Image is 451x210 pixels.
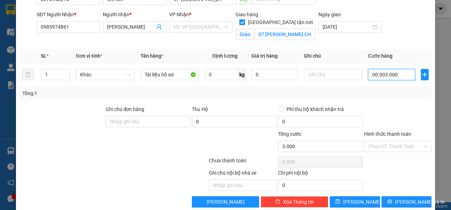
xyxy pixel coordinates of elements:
span: Tổng cước [278,131,301,137]
span: save [335,199,340,205]
div: Người nhận [103,11,166,18]
input: 0 [251,69,298,80]
span: Giao hàng [235,12,258,17]
div: Chi phí nội bộ [278,169,363,180]
span: VP Nhận [169,12,189,17]
label: Hình thức thanh toán [364,131,411,137]
input: Ghi Chú [304,69,362,80]
span: [PERSON_NAME] [207,198,245,206]
span: Giá trị hàng [251,53,278,59]
span: Phí thu hộ khách nhận trả [284,105,347,113]
button: delete [22,69,34,80]
button: save[PERSON_NAME] [330,196,380,208]
th: Ghi chú [301,49,365,63]
span: Cước hàng [368,53,392,59]
span: Khác [80,69,130,80]
span: [PERSON_NAME] [343,198,381,206]
input: Ngày giao [323,23,371,31]
label: Ngày giao [318,12,341,17]
span: SL [41,53,46,59]
div: Ghi chú nội bộ nhà xe [209,169,276,180]
span: plus [421,72,429,77]
input: Ghi chú đơn hàng [106,116,190,127]
input: Giao tận nơi [254,29,316,40]
span: [PERSON_NAME] và In [395,198,445,206]
span: Tên hàng [140,53,163,59]
span: Đơn vị tính [76,53,102,59]
input: Nhập ghi chú [209,180,276,191]
span: delete [275,199,280,205]
button: printer[PERSON_NAME] và In [382,196,432,208]
span: Giao [235,29,254,40]
span: printer [387,199,392,205]
input: VD: Bàn, Ghế [140,69,199,80]
div: Tổng: 1 [22,89,175,97]
span: user-add [156,24,162,30]
span: kg [239,69,246,80]
span: Xóa Thông tin [283,198,314,206]
label: Ghi chú đơn hàng [106,106,145,112]
button: plus [421,69,429,80]
div: SĐT Người Nhận [37,11,100,18]
button: [PERSON_NAME] [192,196,259,208]
span: Thu Hộ [192,106,208,112]
div: Chưa thanh toán [208,157,277,169]
button: deleteXóa Thông tin [261,196,328,208]
span: Định lượng [212,53,238,59]
span: [GEOGRAPHIC_DATA] tận nơi [245,18,316,26]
